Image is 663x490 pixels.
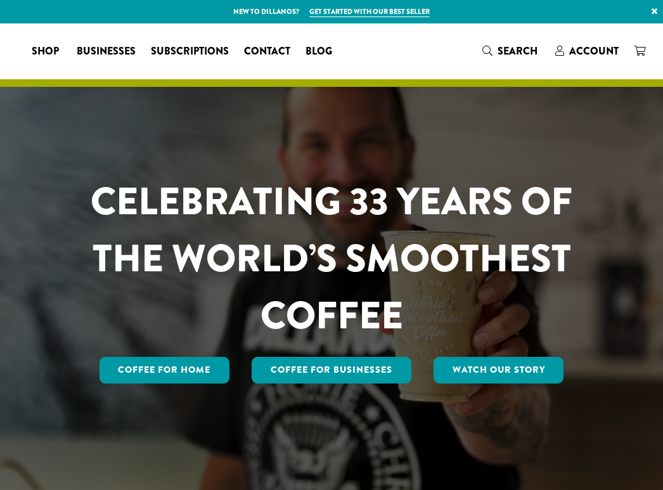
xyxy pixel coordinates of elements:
span: Businesses [77,44,136,60]
a: Coffee for Home [100,357,230,384]
a: Shop [24,41,69,61]
span: Shop [32,44,59,60]
a: Get started with our best seller [309,6,430,17]
span: Account [569,44,619,58]
a: Coffee For Businesses [252,357,411,384]
a: Search [475,41,548,61]
a: Watch Our Story [434,357,564,384]
h1: CELEBRATING 33 YEARS OF THE WORLD’S SMOOTHEST COFFEE [90,173,573,344]
span: Contact [244,44,290,60]
span: Search [498,44,537,58]
span: Subscriptions [151,44,229,60]
span: Blog [306,44,332,60]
